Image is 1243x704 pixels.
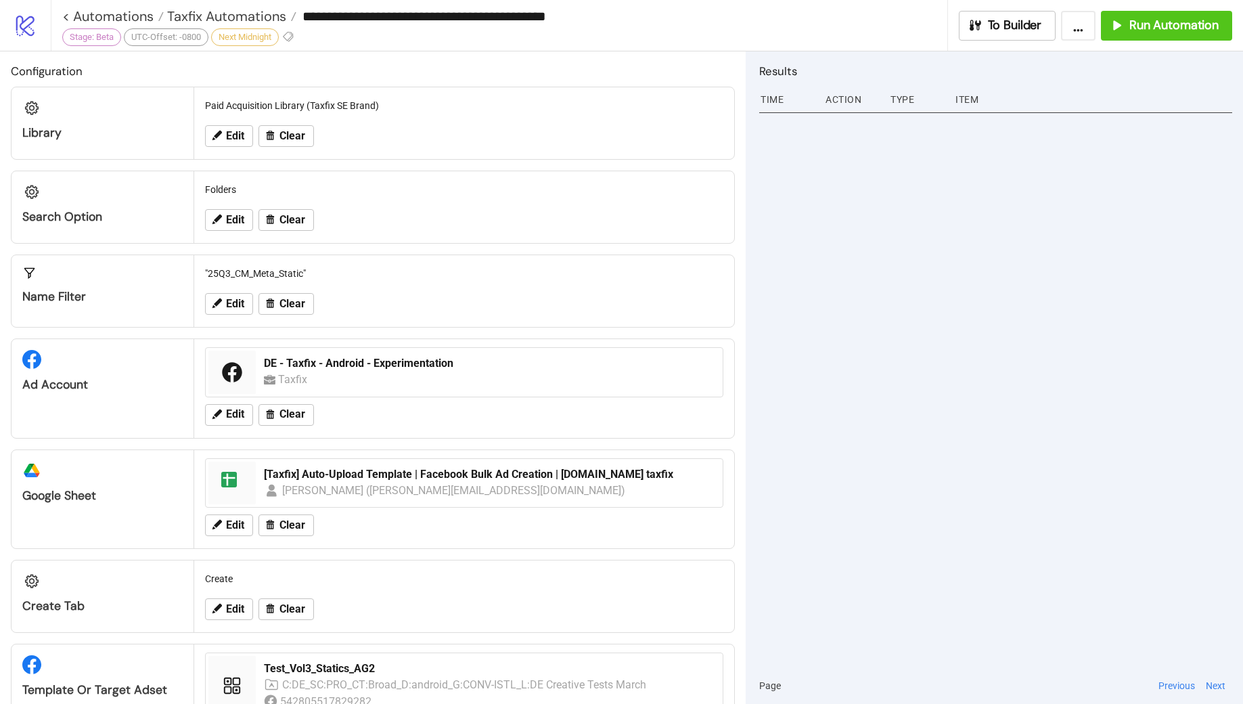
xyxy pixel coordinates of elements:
div: C:DE_SC:PRO_CT:Broad_D:android_G:CONV-ISTL_L:DE Creative Tests March [282,676,647,693]
button: Edit [205,209,253,231]
div: Paid Acquisition Library (Taxfix SE Brand) [200,93,729,118]
div: [PERSON_NAME] ([PERSON_NAME][EMAIL_ADDRESS][DOMAIN_NAME]) [282,482,626,499]
span: Clear [279,298,305,310]
button: Edit [205,514,253,536]
div: Google Sheet [22,488,183,504]
span: Page [759,678,781,693]
span: To Builder [988,18,1042,33]
button: Previous [1154,678,1199,693]
div: Taxfix [278,371,312,388]
div: "25Q3_CM_Meta_Static" [200,261,729,286]
span: Clear [279,130,305,142]
div: Name Filter [22,289,183,305]
button: ... [1061,11,1095,41]
span: Edit [226,408,244,420]
span: Edit [226,519,244,531]
button: Edit [205,404,253,426]
span: Run Automation [1129,18,1219,33]
button: Clear [258,293,314,315]
span: Edit [226,298,244,310]
span: Taxfix Automations [164,7,286,25]
div: DE - Taxfix - Android - Experimentation [264,356,715,371]
a: < Automations [62,9,164,23]
div: Folders [200,177,729,202]
h2: Results [759,62,1232,80]
div: Library [22,125,183,141]
a: Taxfix Automations [164,9,296,23]
div: Next Midnight [211,28,279,46]
span: Clear [279,519,305,531]
button: Clear [258,125,314,147]
button: Clear [258,598,314,620]
button: Clear [258,404,314,426]
span: Clear [279,603,305,615]
div: [Taxfix] Auto-Upload Template | Facebook Bulk Ad Creation | [DOMAIN_NAME] taxfix [264,467,715,482]
div: Search Option [22,209,183,225]
div: Action [824,87,880,112]
div: Create [200,566,729,592]
button: To Builder [959,11,1056,41]
div: Item [954,87,1232,112]
button: Clear [258,514,314,536]
div: Create Tab [22,598,183,614]
span: Edit [226,130,244,142]
span: Edit [226,603,244,615]
span: Edit [226,214,244,226]
div: Stage: Beta [62,28,121,46]
div: Type [889,87,945,112]
button: Edit [205,598,253,620]
button: Edit [205,293,253,315]
div: Time [759,87,815,112]
div: Test_Vol3_Statics_AG2 [264,661,715,676]
div: UTC-Offset: -0800 [124,28,208,46]
div: Ad Account [22,377,183,393]
h2: Configuration [11,62,735,80]
button: Next [1202,678,1229,693]
span: Clear [279,408,305,420]
button: Edit [205,125,253,147]
span: Clear [279,214,305,226]
button: Run Automation [1101,11,1232,41]
div: Template or Target Adset [22,682,183,698]
button: Clear [258,209,314,231]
